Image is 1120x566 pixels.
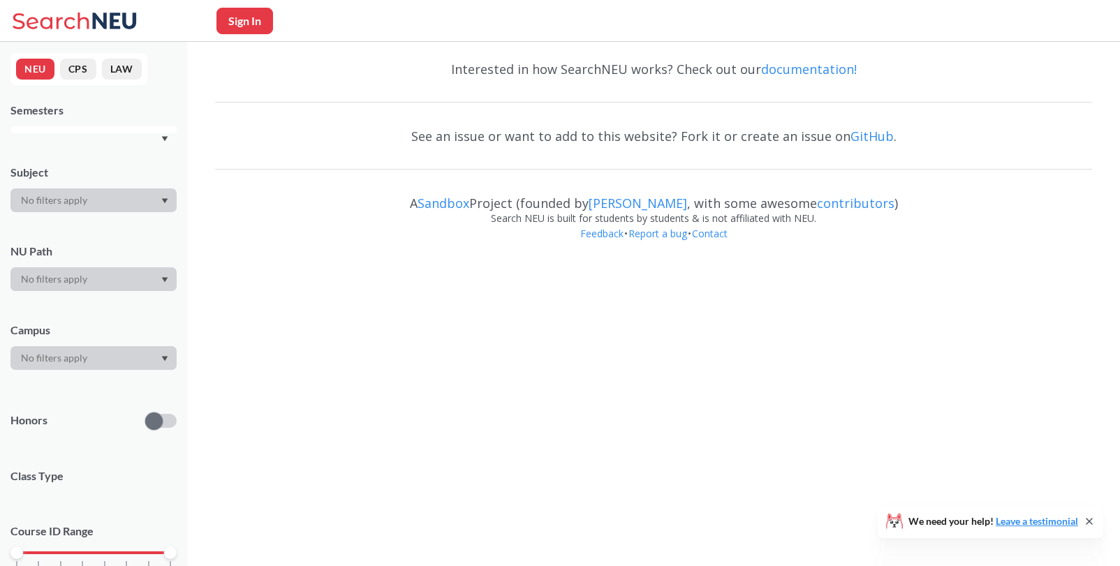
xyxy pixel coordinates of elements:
svg: Dropdown arrow [161,356,168,362]
svg: Dropdown arrow [161,198,168,204]
a: Feedback [580,227,624,240]
div: Search NEU is built for students by students & is not affiliated with NEU. [215,211,1092,226]
button: Sign In [216,8,273,34]
div: A Project (founded by , with some awesome ) [215,183,1092,211]
span: We need your help! [908,516,1078,526]
div: Campus [10,322,177,338]
p: Course ID Range [10,523,177,539]
a: Contact [691,227,728,240]
div: See an issue or want to add to this website? Fork it or create an issue on . [215,116,1092,156]
div: Subject [10,165,177,180]
button: LAW [102,59,142,80]
svg: Dropdown arrow [161,277,168,283]
a: [PERSON_NAME] [589,195,687,211]
a: contributors [817,195,894,211]
a: Leave a testimonial [996,515,1078,527]
a: Report a bug [628,227,688,240]
span: Class Type [10,468,177,484]
svg: Dropdown arrow [161,136,168,142]
div: Dropdown arrow [10,267,177,291]
a: documentation! [761,61,857,77]
div: Dropdown arrow [10,346,177,370]
p: Honors [10,412,47,429]
div: Interested in how SearchNEU works? Check out our [215,49,1092,89]
button: NEU [16,59,54,80]
div: Semesters [10,103,177,118]
a: GitHub [850,128,894,144]
button: CPS [60,59,96,80]
a: Sandbox [418,195,469,211]
div: Dropdown arrow [10,188,177,212]
div: • • [215,226,1092,262]
div: NU Path [10,244,177,259]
